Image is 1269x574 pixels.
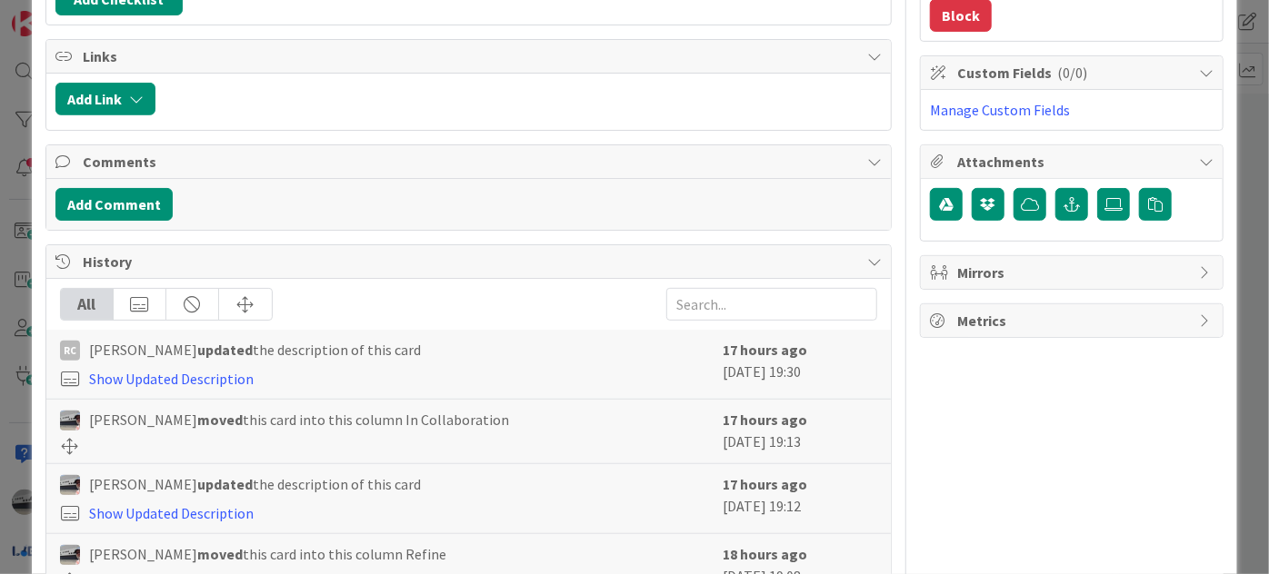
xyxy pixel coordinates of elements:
b: updated [197,341,253,359]
b: moved [197,411,243,429]
button: Add Link [55,83,155,115]
div: [DATE] 19:12 [723,473,877,524]
span: History [83,251,858,272]
img: jB [60,475,80,495]
img: jB [60,411,80,430]
span: Attachments [957,151,1190,173]
b: updated [197,475,253,493]
a: Manage Custom Fields [930,101,1070,119]
input: Search... [666,288,877,321]
span: Mirrors [957,262,1190,283]
span: ( 0/0 ) [1057,64,1087,82]
span: [PERSON_NAME] the description of this card [89,473,421,495]
span: [PERSON_NAME] this card into this column In Collaboration [89,409,509,430]
span: Metrics [957,310,1190,332]
img: jB [60,545,80,565]
span: Comments [83,151,858,173]
span: Custom Fields [957,62,1190,84]
div: RC [60,341,80,361]
div: [DATE] 19:30 [723,339,877,390]
span: [PERSON_NAME] the description of this card [89,339,421,361]
button: Add Comment [55,188,173,221]
div: [DATE] 19:13 [723,409,877,454]
span: Links [83,45,858,67]
div: All [61,289,114,320]
b: 17 hours ago [723,411,807,429]
b: 18 hours ago [723,545,807,563]
a: Show Updated Description [89,504,254,522]
b: 17 hours ago [723,475,807,493]
span: [PERSON_NAME] this card into this column Refine [89,543,446,565]
b: 17 hours ago [723,341,807,359]
a: Show Updated Description [89,370,254,388]
b: moved [197,545,243,563]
